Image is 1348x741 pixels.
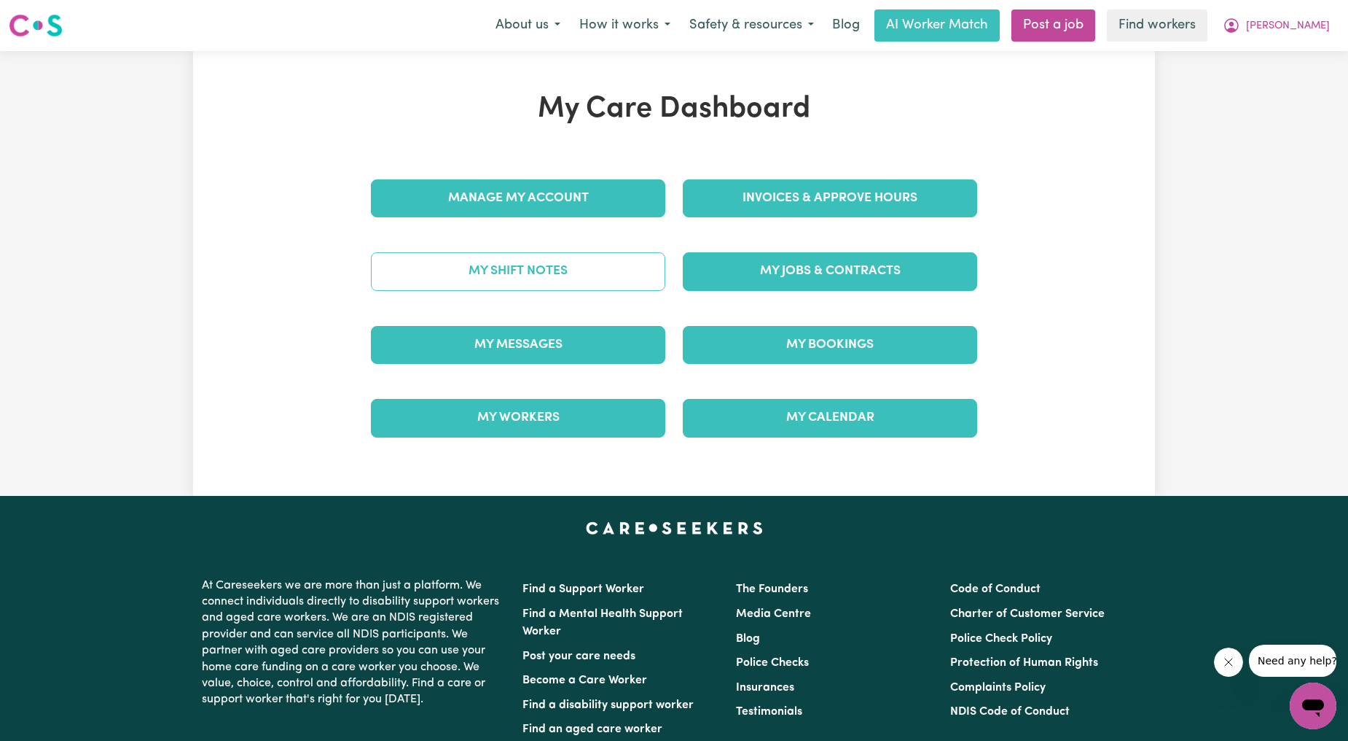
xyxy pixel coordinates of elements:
[736,657,809,669] a: Police Checks
[522,651,635,662] a: Post your care needs
[1213,10,1339,41] button: My Account
[371,179,665,217] a: Manage My Account
[1107,9,1207,42] a: Find workers
[522,583,644,595] a: Find a Support Worker
[362,92,986,127] h1: My Care Dashboard
[874,9,1000,42] a: AI Worker Match
[586,522,763,534] a: Careseekers home page
[1214,648,1243,677] iframe: Close message
[9,12,63,39] img: Careseekers logo
[371,326,665,364] a: My Messages
[9,9,63,42] a: Careseekers logo
[736,608,811,620] a: Media Centre
[950,633,1052,645] a: Police Check Policy
[736,633,760,645] a: Blog
[1011,9,1095,42] a: Post a job
[683,252,977,290] a: My Jobs & Contracts
[950,657,1098,669] a: Protection of Human Rights
[683,399,977,437] a: My Calendar
[950,682,1046,694] a: Complaints Policy
[9,10,88,22] span: Need any help?
[1290,683,1336,729] iframe: Button to launch messaging window
[950,706,1070,718] a: NDIS Code of Conduct
[1249,645,1336,677] iframe: Message from company
[522,675,647,686] a: Become a Care Worker
[736,583,808,595] a: The Founders
[736,706,802,718] a: Testimonials
[202,572,505,714] p: At Careseekers we are more than just a platform. We connect individuals directly to disability su...
[371,399,665,437] a: My Workers
[736,682,794,694] a: Insurances
[950,608,1105,620] a: Charter of Customer Service
[950,583,1041,595] a: Code of Conduct
[522,723,662,735] a: Find an aged care worker
[522,608,683,637] a: Find a Mental Health Support Worker
[486,10,570,41] button: About us
[683,326,977,364] a: My Bookings
[522,699,694,711] a: Find a disability support worker
[683,179,977,217] a: Invoices & Approve Hours
[1246,18,1330,34] span: [PERSON_NAME]
[371,252,665,290] a: My Shift Notes
[680,10,823,41] button: Safety & resources
[823,9,869,42] a: Blog
[570,10,680,41] button: How it works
